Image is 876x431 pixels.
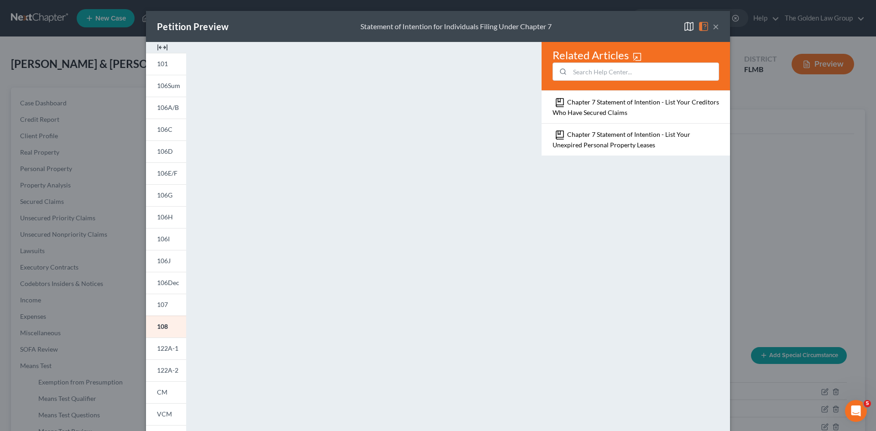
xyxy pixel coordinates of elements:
a: 106G [146,184,186,206]
div: Statement of Intention for Individuals Filing Under Chapter 7 [360,21,552,32]
span: 106Sum [157,82,180,89]
span: 101 [157,60,168,68]
a: Chapter 7 Statement of Intention - List Your Unexpired Personal Property Leases [553,130,690,149]
span: 106G [157,191,172,199]
a: 106H [146,206,186,228]
a: 106Dec [146,272,186,294]
a: 107 [146,294,186,316]
a: 106J [146,250,186,272]
a: VCM [146,403,186,425]
span: CM [157,388,167,396]
a: 108 [146,316,186,338]
a: 106I [146,228,186,250]
a: CM [146,381,186,403]
div: Related Articles [553,48,719,81]
span: 106Dec [157,279,179,286]
a: 122A-2 [146,359,186,381]
a: 106E/F [146,162,186,184]
span: 106A/B [157,104,179,111]
img: help-929042d80fb46781b6a95ecd2f4ae7e781844f733ab65a105b6463cab7210517.svg [698,21,709,32]
span: 107 [157,301,168,308]
span: 122A-2 [157,366,178,374]
span: 106H [157,213,173,221]
img: bookmark-d8b95cddfeeb9dcfe6df95d668e06c3718cdb82610f7277f55f957fa8d06439d.svg [554,97,565,108]
input: Search Help Center... [570,63,719,80]
a: 122A-1 [146,338,186,359]
span: 122A-1 [157,344,178,352]
img: expand-e0f6d898513216a626fdd78e52531dac95497ffd26381d4c15ee2fc46db09dca.svg [157,42,168,53]
a: 101 [146,53,186,75]
a: 106D [146,140,186,162]
img: map-close-ec6dd18eec5d97a3e4237cf27bb9247ecfb19e6a7ca4853eab1adfd70aa1fa45.svg [683,21,694,32]
span: VCM [157,410,172,418]
a: 106Sum [146,75,186,97]
button: × [713,21,719,32]
span: 108 [157,322,168,330]
div: Petition Preview [157,20,229,33]
span: 106E/F [157,169,177,177]
a: 106C [146,119,186,140]
a: 106A/B [146,97,186,119]
span: 106D [157,147,173,155]
iframe: Intercom live chat [845,400,867,422]
a: Chapter 7 Statement of Intention - List Your Creditors Who Have Secured Claims [553,98,719,116]
img: white-open-in-window-96adbc8d7110ac3efd87f38b1cbe24e44e48a40d314e387177c9ab275be976ec.svg [632,52,642,62]
span: 106J [157,257,171,265]
span: 5 [864,400,871,407]
span: 106I [157,235,170,243]
img: bookmark-d8b95cddfeeb9dcfe6df95d668e06c3718cdb82610f7277f55f957fa8d06439d.svg [554,130,565,140]
span: 106C [157,125,172,133]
